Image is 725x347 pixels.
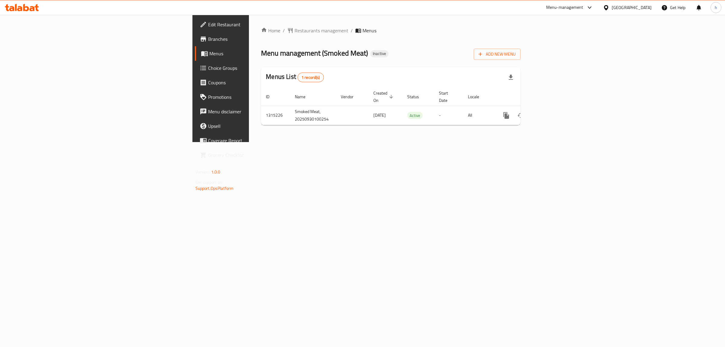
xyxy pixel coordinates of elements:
th: Actions [494,88,562,106]
table: enhanced table [261,88,562,125]
div: Inactive [370,50,388,57]
span: h [715,4,717,11]
span: Name [295,93,313,100]
a: Branches [195,32,314,46]
a: Grocery Checklist [195,148,314,162]
span: Start Date [439,89,456,104]
span: Menus [362,27,376,34]
button: Add New Menu [474,49,520,60]
li: / [351,27,353,34]
span: Menu management ( Smoked Meat ) [261,46,368,60]
span: Vendor [341,93,361,100]
span: Edit Restaurant [208,21,309,28]
span: [DATE] [373,111,386,119]
span: Coverage Report [208,137,309,144]
a: Support.OpsPlatform [195,184,234,192]
span: Menu disclaimer [208,108,309,115]
a: Menus [195,46,314,61]
nav: breadcrumb [261,27,520,34]
td: All [463,106,494,125]
span: 1.0.0 [211,168,221,176]
a: Menu disclaimer [195,104,314,119]
span: Inactive [370,51,388,56]
span: Status [407,93,427,100]
span: Locale [468,93,487,100]
a: Edit Restaurant [195,17,314,32]
h2: Menus List [266,72,324,82]
span: Get support on: [195,178,223,186]
span: 1 record(s) [298,75,324,80]
a: Restaurants management [287,27,348,34]
span: Choice Groups [208,64,309,72]
div: [GEOGRAPHIC_DATA] [612,4,652,11]
div: Export file [504,70,518,85]
a: Promotions [195,90,314,104]
button: more [499,108,514,123]
span: Promotions [208,93,309,101]
span: Created On [373,89,395,104]
button: Change Status [514,108,528,123]
span: Active [407,112,423,119]
span: Branches [208,35,309,43]
td: - [434,106,463,125]
span: Coupons [208,79,309,86]
a: Upsell [195,119,314,133]
span: Grocery Checklist [208,151,309,159]
a: Coupons [195,75,314,90]
div: Menu-management [546,4,583,11]
div: Total records count [298,73,324,82]
span: Add New Menu [478,50,516,58]
span: Upsell [208,122,309,130]
span: Restaurants management [295,27,348,34]
span: Menus [209,50,309,57]
a: Coverage Report [195,133,314,148]
span: Version: [195,168,210,176]
span: ID [266,93,277,100]
a: Choice Groups [195,61,314,75]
